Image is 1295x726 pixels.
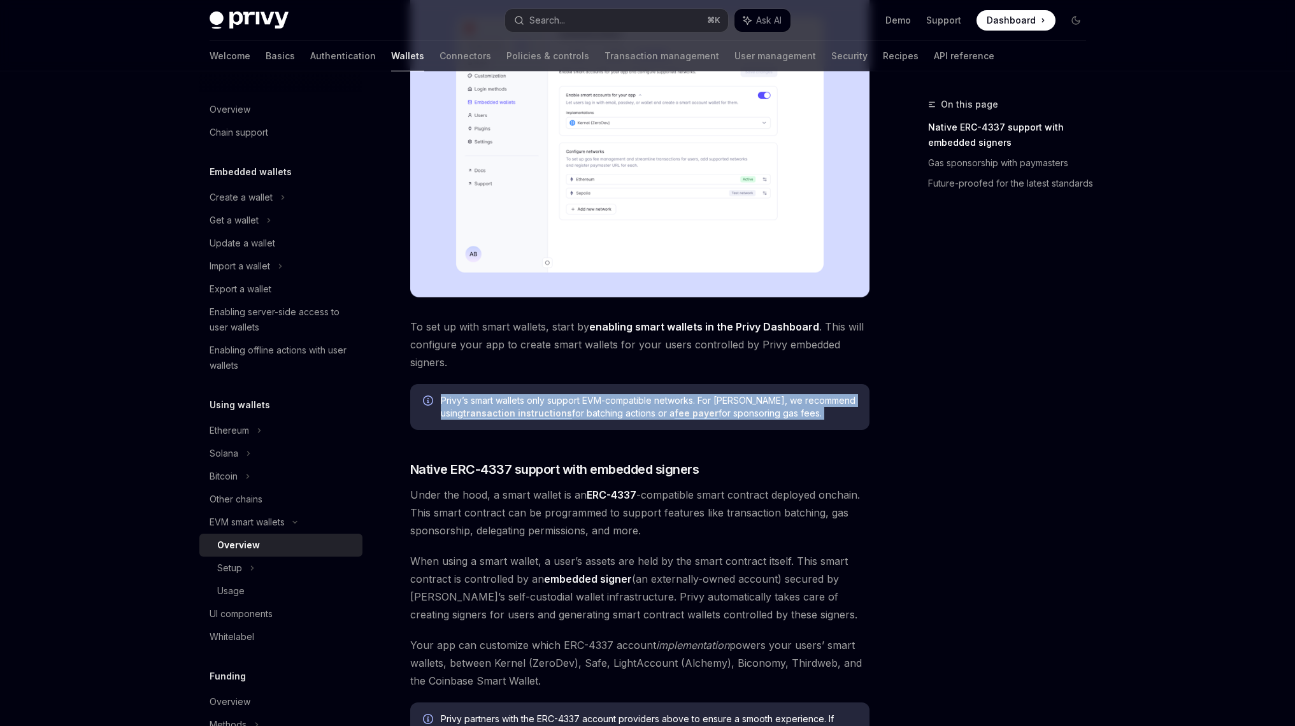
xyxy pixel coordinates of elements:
div: Chain support [210,125,268,140]
span: On this page [941,97,998,112]
span: Your app can customize which ERC-4337 account powers your users’ smart wallets, between Kernel (Z... [410,636,869,690]
a: Enabling offline actions with user wallets [199,339,362,377]
a: User management [734,41,816,71]
button: Toggle dark mode [1066,10,1086,31]
a: Export a wallet [199,278,362,301]
a: fee payer [675,408,719,419]
div: Import a wallet [210,259,270,274]
a: Support [926,14,961,27]
a: transaction instructions [463,408,572,419]
div: Export a wallet [210,281,271,297]
div: Search... [529,13,565,28]
a: Transaction management [605,41,719,71]
a: Update a wallet [199,232,362,255]
img: dark logo [210,11,289,29]
div: Overview [217,537,260,553]
span: Ask AI [756,14,782,27]
span: Under the hood, a smart wallet is an -compatible smart contract deployed onchain. This smart cont... [410,486,869,539]
a: Enabling server-side access to user wallets [199,301,362,339]
h5: Funding [210,669,246,684]
a: UI components [199,602,362,625]
div: Get a wallet [210,213,259,228]
button: Ask AI [734,9,791,32]
a: Chain support [199,121,362,144]
a: Usage [199,580,362,602]
a: Demo [885,14,911,27]
div: Solana [210,446,238,461]
div: Enabling server-side access to user wallets [210,304,355,335]
div: Overview [210,694,250,709]
a: Wallets [391,41,424,71]
div: Enabling offline actions with user wallets [210,343,355,373]
div: Ethereum [210,423,249,438]
a: Policies & controls [506,41,589,71]
span: Native ERC-4337 support with embedded signers [410,460,699,478]
a: Other chains [199,488,362,511]
span: To set up with smart wallets, start by . This will configure your app to create smart wallets for... [410,318,869,371]
a: Recipes [883,41,919,71]
a: Overview [199,534,362,557]
div: Whitelabel [210,629,254,644]
strong: embedded signer [544,573,632,585]
div: Bitcoin [210,469,238,484]
a: Connectors [440,41,491,71]
div: EVM smart wallets [210,515,285,530]
a: ERC-4337 [587,488,636,502]
span: Dashboard [987,14,1036,27]
a: enabling smart wallets in the Privy Dashboard [589,320,819,334]
a: Basics [266,41,295,71]
div: Setup [217,560,242,576]
a: Overview [199,690,362,713]
div: Update a wallet [210,236,275,251]
span: Privy’s smart wallets only support EVM-compatible networks. For [PERSON_NAME], we recommend using... [441,394,857,420]
div: Usage [217,583,245,599]
h5: Embedded wallets [210,164,292,180]
a: Whitelabel [199,625,362,648]
a: Gas sponsorship with paymasters [928,153,1096,173]
div: UI components [210,606,273,622]
a: Future-proofed for the latest standards [928,173,1096,194]
div: Other chains [210,492,262,507]
a: Native ERC-4337 support with embedded signers [928,117,1096,153]
svg: Info [423,395,436,408]
h5: Using wallets [210,397,270,413]
a: Security [831,41,868,71]
button: Search...⌘K [505,9,728,32]
span: ⌘ K [707,15,720,25]
span: When using a smart wallet, a user’s assets are held by the smart contract itself. This smart cont... [410,552,869,623]
a: Welcome [210,41,250,71]
em: implementation [656,639,729,651]
a: Overview [199,98,362,121]
div: Overview [210,102,250,117]
a: Authentication [310,41,376,71]
div: Create a wallet [210,190,273,205]
a: API reference [934,41,994,71]
a: Dashboard [977,10,1055,31]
